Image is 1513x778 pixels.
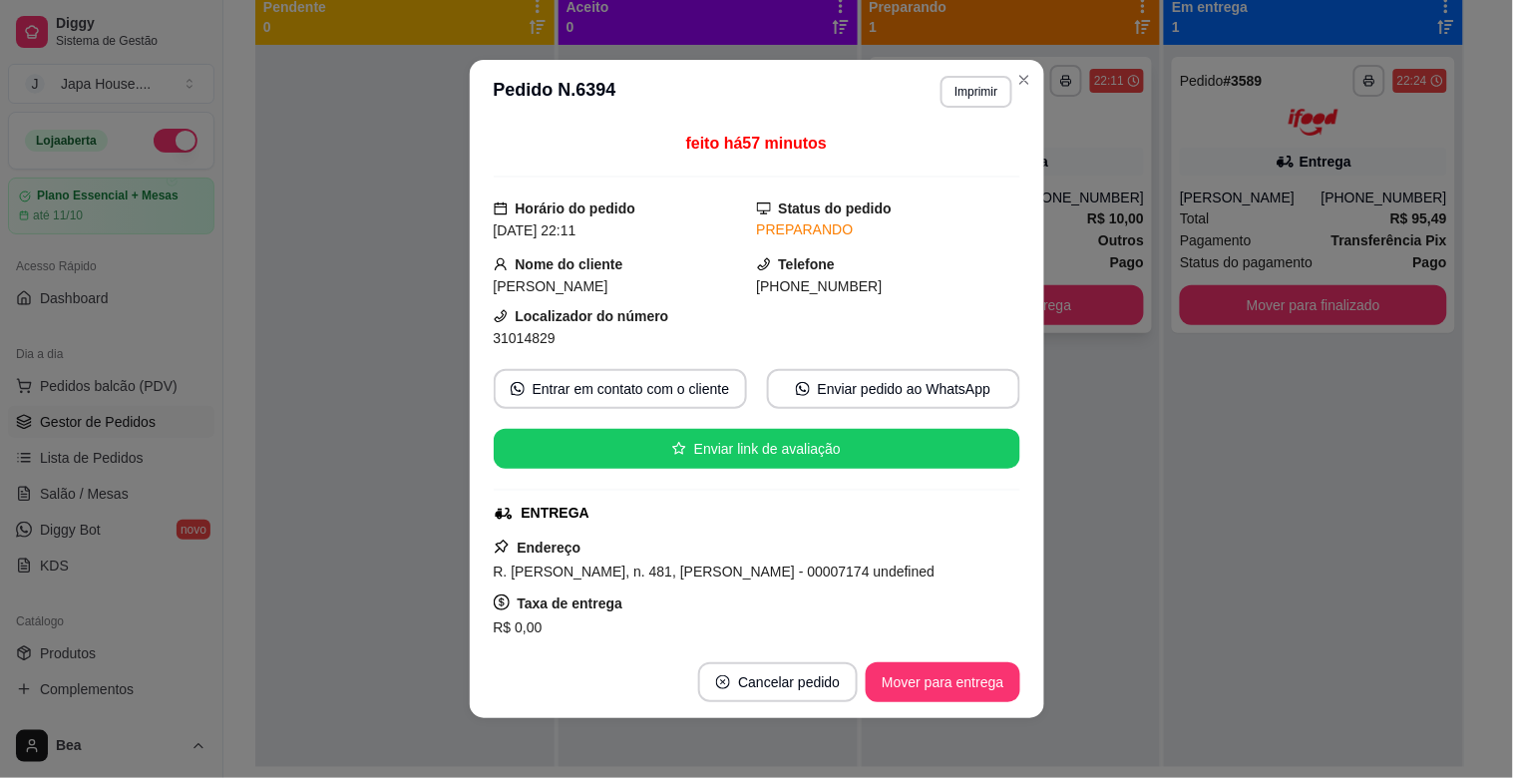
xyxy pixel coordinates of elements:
[757,278,883,294] span: [PHONE_NUMBER]
[494,278,608,294] span: [PERSON_NAME]
[494,369,747,409] button: whats-appEntrar em contato com o cliente
[796,382,810,396] span: whats-app
[494,330,556,346] span: 31014829
[779,256,836,272] strong: Telefone
[866,662,1019,702] button: Mover para entrega
[757,219,1020,240] div: PREPARANDO
[941,76,1011,108] button: Imprimir
[518,595,623,611] strong: Taxa de entrega
[522,503,589,524] div: ENTREGA
[494,619,543,635] span: R$ 0,00
[494,594,510,610] span: dollar
[757,201,771,215] span: desktop
[494,257,508,271] span: user
[672,442,686,456] span: star
[494,201,508,215] span: calendar
[686,135,827,152] span: feito há 57 minutos
[494,539,510,555] span: pushpin
[1008,64,1040,96] button: Close
[516,308,669,324] strong: Localizador do número
[698,662,858,702] button: close-circleCancelar pedido
[767,369,1020,409] button: whats-appEnviar pedido ao WhatsApp
[516,256,623,272] strong: Nome do cliente
[716,675,730,689] span: close-circle
[779,200,893,216] strong: Status do pedido
[518,540,581,556] strong: Endereço
[494,222,576,238] span: [DATE] 22:11
[494,564,936,580] span: R. [PERSON_NAME], n. 481, [PERSON_NAME] - 00007174 undefined
[494,309,508,323] span: phone
[516,200,636,216] strong: Horário do pedido
[494,76,616,108] h3: Pedido N. 6394
[511,382,525,396] span: whats-app
[757,257,771,271] span: phone
[494,429,1020,469] button: starEnviar link de avaliação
